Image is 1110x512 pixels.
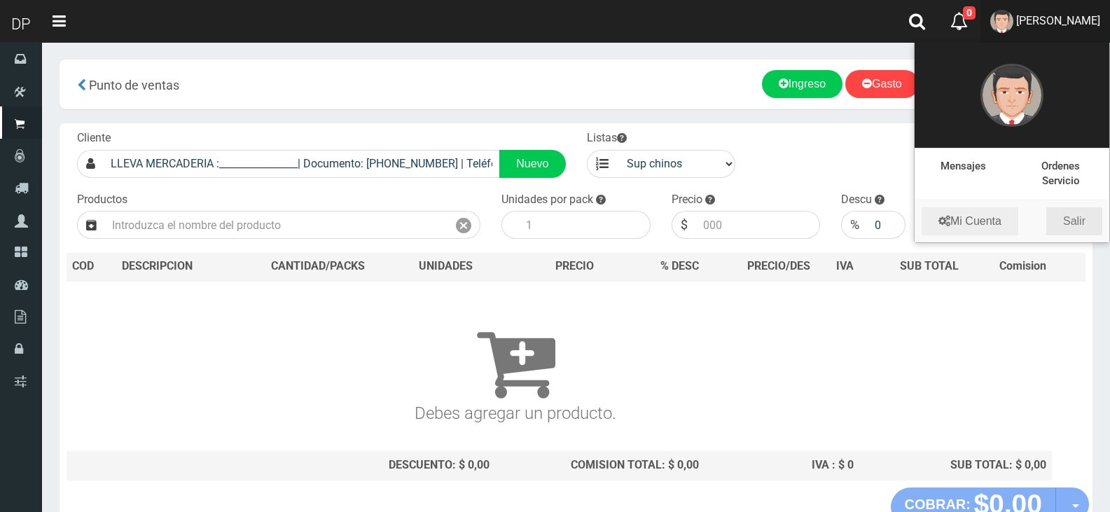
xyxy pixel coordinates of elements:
[67,253,116,281] th: COD
[245,457,490,473] div: DESCUENTO: $ 0,00
[841,211,868,239] div: %
[555,258,594,275] span: PRECIO
[77,130,111,146] label: Cliente
[1041,160,1080,187] a: Ordenes Servicio
[77,192,127,208] label: Productos
[990,10,1013,33] img: User Image
[499,150,565,178] a: Nuevo
[865,457,1046,473] div: SUB TOTAL: $ 0,00
[841,192,872,208] label: Descu
[905,497,971,512] strong: COBRAR:
[845,70,919,98] a: Gasto
[660,259,699,272] span: % DESC
[868,211,905,239] input: 000
[922,207,1018,235] a: Mi Cuenta
[747,259,810,272] span: PRECIO/DES
[836,259,854,272] span: IVA
[104,150,500,178] input: Consumidor Final
[980,64,1043,127] img: User Image
[587,130,627,146] label: Listas
[963,6,976,20] span: 0
[105,211,448,239] input: Introduzca el nombre del producto
[142,259,193,272] span: CRIPCION
[696,211,821,239] input: 000
[72,301,959,422] h3: Debes agregar un producto.
[89,78,179,92] span: Punto de ventas
[240,253,397,281] th: CANTIDAD/PACKS
[501,192,593,208] label: Unidades por pack
[762,70,842,98] a: Ingreso
[397,253,495,281] th: UNIDADES
[941,160,986,172] a: Mensajes
[710,457,854,473] div: IVA : $ 0
[501,457,699,473] div: COMISION TOTAL: $ 0,00
[1016,14,1100,27] span: [PERSON_NAME]
[672,211,696,239] div: $
[519,211,651,239] input: 1
[1046,207,1102,235] a: Salir
[900,258,959,275] span: SUB TOTAL
[999,258,1046,275] span: Comision
[116,253,240,281] th: DES
[672,192,702,208] label: Precio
